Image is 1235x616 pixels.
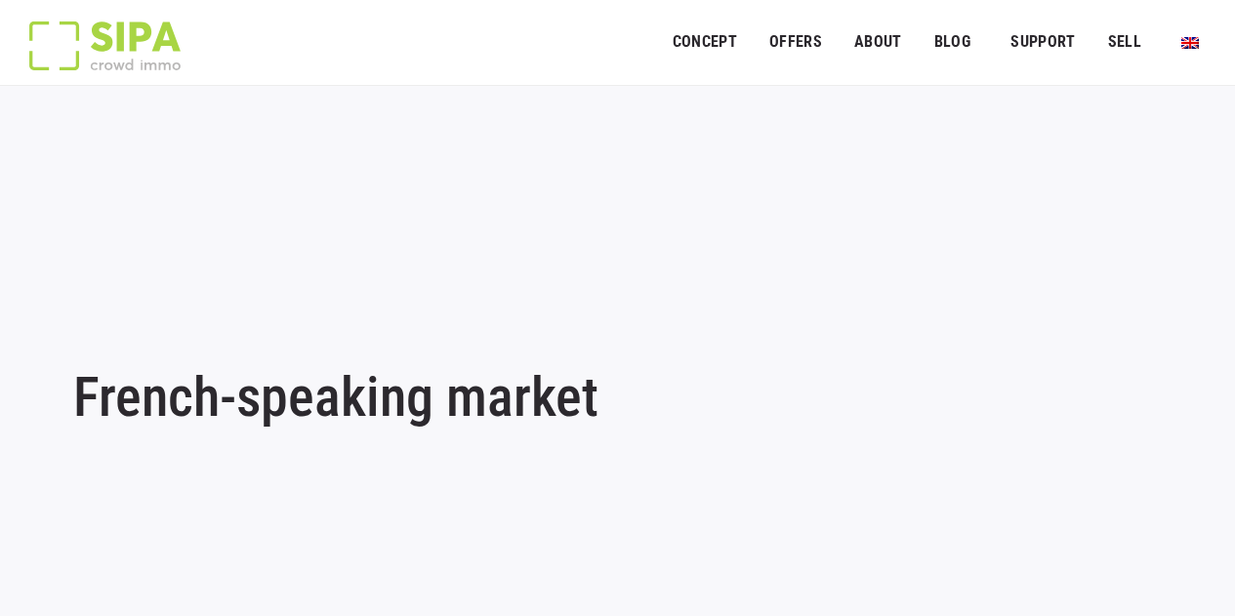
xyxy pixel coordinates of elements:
[922,21,984,64] a: Blog
[998,21,1088,64] a: Support
[842,21,915,64] a: ABOUT
[1094,21,1154,64] a: Sell
[73,368,1163,429] h1: French-speaking market
[1169,23,1212,61] a: Switch to
[757,21,835,64] a: OFFERS
[29,21,181,70] img: Logo
[1181,37,1199,49] img: English
[673,18,1206,66] nav: Primary menu
[660,21,750,64] a: Concept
